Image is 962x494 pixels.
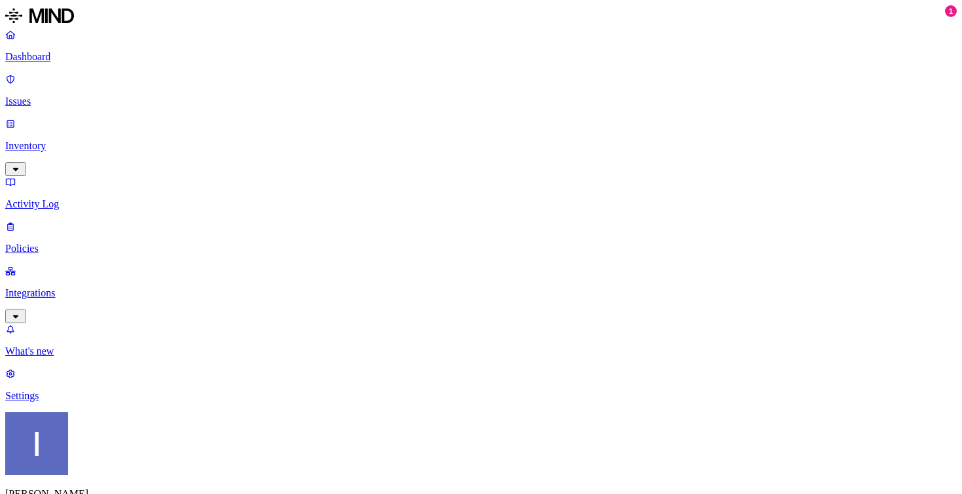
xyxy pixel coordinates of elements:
[5,287,957,299] p: Integrations
[5,221,957,255] a: Policies
[5,51,957,63] p: Dashboard
[5,5,957,29] a: MIND
[5,368,957,402] a: Settings
[5,243,957,255] p: Policies
[945,5,957,17] div: 1
[5,176,957,210] a: Activity Log
[5,412,68,475] img: Itai Schwartz
[5,390,957,402] p: Settings
[5,345,957,357] p: What's new
[5,140,957,152] p: Inventory
[5,29,957,63] a: Dashboard
[5,96,957,107] p: Issues
[5,118,957,174] a: Inventory
[5,5,74,26] img: MIND
[5,198,957,210] p: Activity Log
[5,265,957,321] a: Integrations
[5,323,957,357] a: What's new
[5,73,957,107] a: Issues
